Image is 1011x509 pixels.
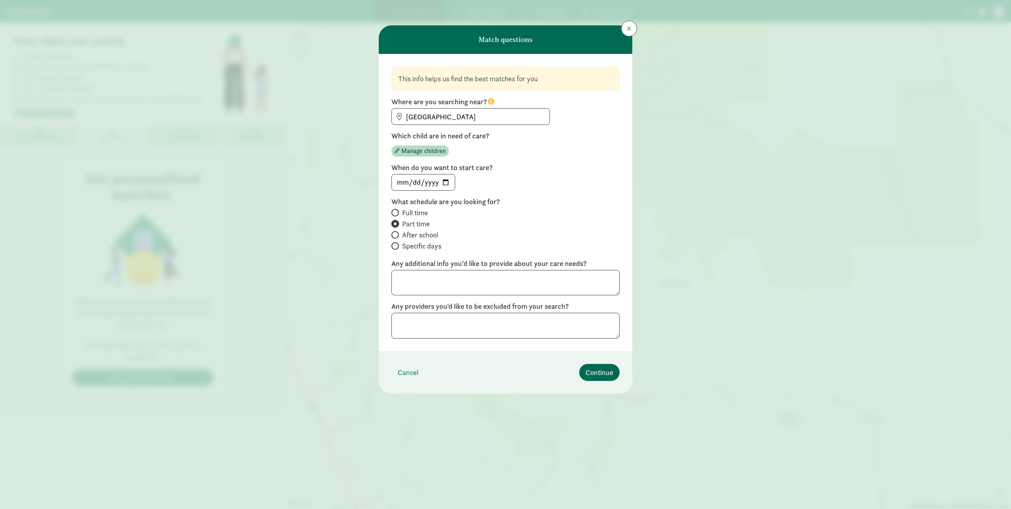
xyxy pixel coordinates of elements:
[391,302,620,311] label: Any providers you'd like to be excluded from your search?
[391,163,620,172] label: When do you want to start care?
[391,97,620,107] label: Where are you searching near?
[398,367,418,378] span: Cancel
[391,131,620,141] label: Which child are in need of care?
[391,259,620,268] label: Any additional info you’d like to provide about your care needs?
[391,145,449,157] button: Manage children
[579,364,620,381] button: Continue
[479,36,532,44] h6: Match questions
[391,197,620,207] label: What schedule are you looking for?
[402,219,430,229] span: Part time
[402,230,438,240] span: After school
[586,367,613,378] span: Continue
[398,73,613,84] div: This info helps us find the best matches for you
[402,241,441,251] span: Specific days
[401,146,446,156] span: Manage children
[392,109,549,124] input: Find address
[402,208,428,218] span: Full time
[391,364,425,381] button: Cancel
